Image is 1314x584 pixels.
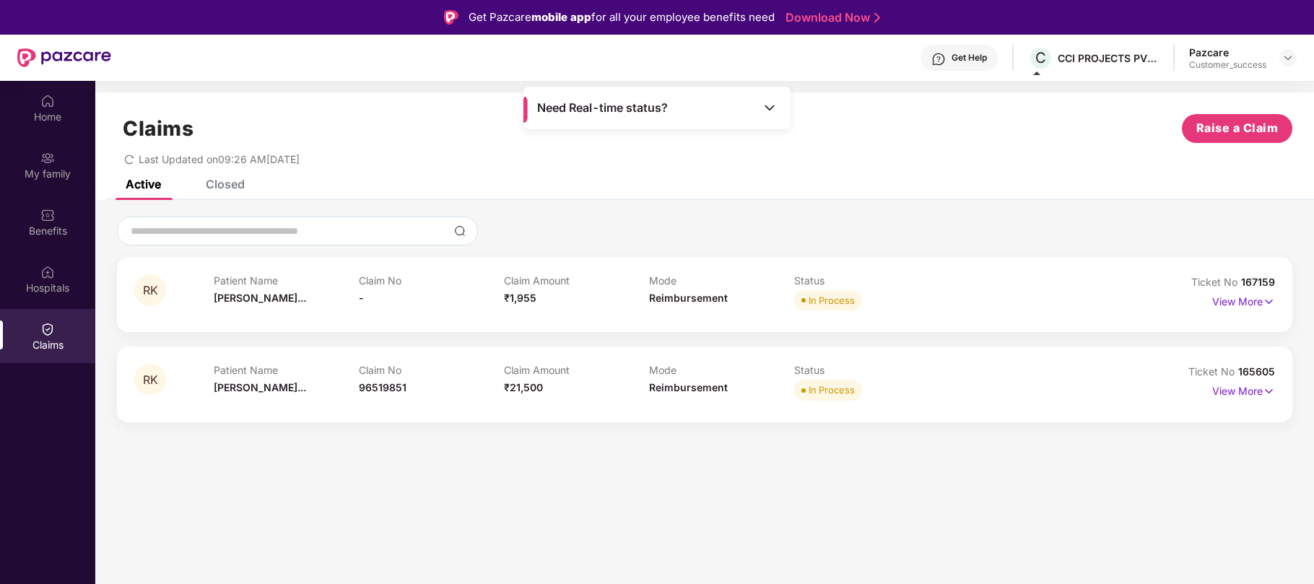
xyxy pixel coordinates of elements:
div: CCI PROJECTS PVT LTD [1058,51,1159,65]
span: Ticket No [1191,276,1241,288]
span: 167159 [1241,276,1275,288]
p: Patient Name [214,274,359,287]
p: Claim No [359,274,504,287]
img: svg+xml;base64,PHN2ZyB3aWR0aD0iMjAiIGhlaWdodD0iMjAiIHZpZXdCb3g9IjAgMCAyMCAyMCIgZmlsbD0ibm9uZSIgeG... [40,151,55,165]
span: [PERSON_NAME]... [214,381,306,393]
div: Active [126,177,161,191]
img: svg+xml;base64,PHN2ZyB4bWxucz0iaHR0cDovL3d3dy53My5vcmcvMjAwMC9zdmciIHdpZHRoPSIxNyIgaGVpZ2h0PSIxNy... [1263,294,1275,310]
strong: mobile app [531,10,591,24]
div: Customer_success [1189,59,1266,71]
p: Claim Amount [504,274,649,287]
div: Get Help [952,52,987,64]
img: Toggle Icon [762,100,777,115]
div: In Process [809,383,855,397]
span: RK [143,374,158,386]
span: redo [124,153,134,165]
span: - [359,292,364,304]
p: Claim Amount [504,364,649,376]
span: Reimbursement [649,292,728,304]
span: Raise a Claim [1196,119,1279,137]
a: Download Now [786,10,876,25]
p: Claim No [359,364,504,376]
div: In Process [809,293,855,308]
p: View More [1212,290,1275,310]
span: RK [143,284,158,297]
div: Pazcare [1189,45,1266,59]
img: New Pazcare Logo [17,48,111,67]
img: svg+xml;base64,PHN2ZyBpZD0iRHJvcGRvd24tMzJ4MzIiIHhtbG5zPSJodHRwOi8vd3d3LnczLm9yZy8yMDAwL3N2ZyIgd2... [1282,52,1294,64]
img: svg+xml;base64,PHN2ZyBpZD0iU2VhcmNoLTMyeDMyIiB4bWxucz0iaHR0cDovL3d3dy53My5vcmcvMjAwMC9zdmciIHdpZH... [454,225,466,237]
span: Last Updated on 09:26 AM[DATE] [139,153,300,165]
span: ₹1,955 [504,292,536,304]
span: Reimbursement [649,381,728,393]
img: svg+xml;base64,PHN2ZyBpZD0iQmVuZWZpdHMiIHhtbG5zPSJodHRwOi8vd3d3LnczLm9yZy8yMDAwL3N2ZyIgd2lkdGg9Ij... [40,208,55,222]
span: 96519851 [359,381,406,393]
div: Closed [206,177,245,191]
span: ₹21,500 [504,381,543,393]
div: Get Pazcare for all your employee benefits need [469,9,775,26]
p: Mode [649,274,794,287]
img: svg+xml;base64,PHN2ZyBpZD0iQ2xhaW0iIHhtbG5zPSJodHRwOi8vd3d3LnczLm9yZy8yMDAwL3N2ZyIgd2lkdGg9IjIwIi... [40,322,55,336]
span: 165605 [1238,365,1275,378]
img: svg+xml;base64,PHN2ZyBpZD0iSG9zcGl0YWxzIiB4bWxucz0iaHR0cDovL3d3dy53My5vcmcvMjAwMC9zdmciIHdpZHRoPS... [40,265,55,279]
img: Stroke [874,10,880,25]
img: Logo [444,10,458,25]
p: Patient Name [214,364,359,376]
span: Ticket No [1188,365,1238,378]
span: [PERSON_NAME]... [214,292,306,304]
p: Mode [649,364,794,376]
img: svg+xml;base64,PHN2ZyBpZD0iSGVscC0zMngzMiIgeG1sbnM9Imh0dHA6Ly93d3cudzMub3JnLzIwMDAvc3ZnIiB3aWR0aD... [931,52,946,66]
p: Status [794,364,939,376]
span: Need Real-time status? [537,100,668,116]
span: C [1035,49,1046,66]
button: Raise a Claim [1182,114,1292,143]
img: svg+xml;base64,PHN2ZyBpZD0iSG9tZSIgeG1sbnM9Imh0dHA6Ly93d3cudzMub3JnLzIwMDAvc3ZnIiB3aWR0aD0iMjAiIG... [40,94,55,108]
p: Status [794,274,939,287]
img: svg+xml;base64,PHN2ZyB4bWxucz0iaHR0cDovL3d3dy53My5vcmcvMjAwMC9zdmciIHdpZHRoPSIxNyIgaGVpZ2h0PSIxNy... [1263,383,1275,399]
p: View More [1212,380,1275,399]
h1: Claims [123,116,193,141]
